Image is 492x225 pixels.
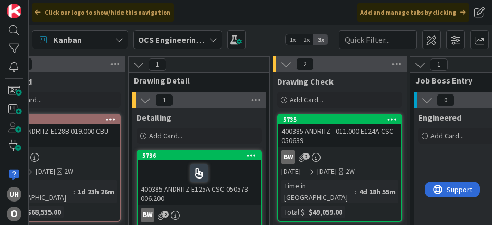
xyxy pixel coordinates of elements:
span: 1x [286,34,300,45]
div: 5735 [283,116,401,123]
span: Add Card... [431,131,464,140]
div: BW [278,150,401,164]
div: O [7,207,21,221]
span: : [304,206,306,218]
span: [DATE] [36,166,55,177]
div: Add and manage tabs by clicking [357,3,469,22]
span: 2 [162,211,169,218]
span: Detailing [137,112,171,123]
div: 2W [346,166,355,177]
div: uh [7,187,21,202]
span: Support [22,2,47,14]
b: OCS Engineering Department [138,34,249,45]
div: 5735400385 ANDRITZ - 011.000 E124A CSC- 050639 [278,115,401,147]
div: BW [141,208,154,222]
div: 5736 [142,152,261,159]
span: 2 [296,58,314,70]
div: 400385 ANDRITZ E125A CSC-050573 006.200 [138,160,261,205]
div: $68,535.00 [24,206,64,218]
div: Total $ [281,206,304,218]
span: Kanban [53,33,82,46]
span: : [355,186,356,197]
span: 2 [303,153,310,160]
span: 1 [155,94,173,106]
span: [DATE] [281,166,301,177]
span: Drawing Detail [134,75,256,86]
a: 5735400385 ANDRITZ - 011.000 E124A CSC- 050639BW[DATE][DATE]2WTime in [GEOGRAPHIC_DATA]:4d 18h 55... [277,114,402,222]
div: 4d 18h 55m [356,186,398,197]
span: Add Card... [290,95,323,104]
span: [DATE] [317,166,337,177]
span: Add Card... [149,131,182,140]
span: 1 [430,58,448,71]
span: 1 [149,58,166,71]
span: : [73,186,75,197]
div: BW [281,150,295,164]
span: Engineered [418,112,461,123]
div: $49,059.00 [306,206,345,218]
div: 1d 23h 26m [75,186,117,197]
span: 3x [314,34,328,45]
div: 5735 [278,115,401,124]
div: 5739 [2,116,120,123]
div: Click our logo to show/hide this navigation [32,3,174,22]
div: 400385 ANDRITZ - 011.000 E124A CSC- 050639 [278,124,401,147]
input: Quick Filter... [339,30,417,49]
img: Visit kanbanzone.com [7,4,21,18]
span: Drawing Check [277,76,334,87]
div: 5736 [138,151,261,160]
div: 2W [64,166,73,177]
div: 5736400385 ANDRITZ E125A CSC-050573 006.200 [138,151,261,205]
div: Time in [GEOGRAPHIC_DATA] [281,180,355,203]
span: 0 [437,94,454,106]
div: BW [138,208,261,222]
span: 2x [300,34,314,45]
